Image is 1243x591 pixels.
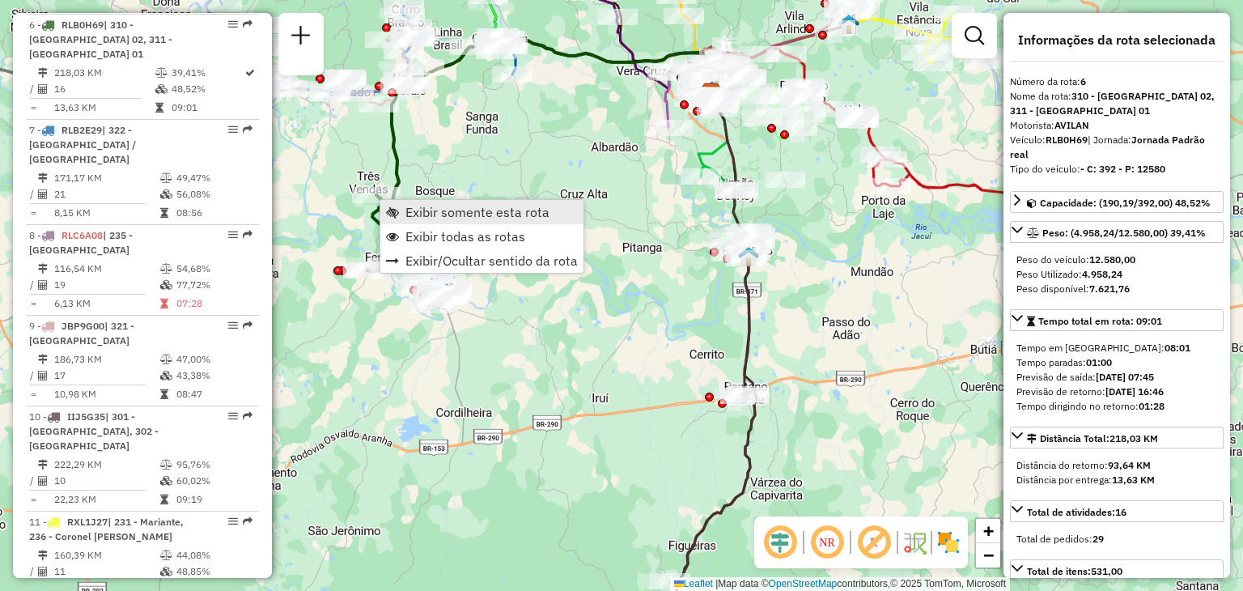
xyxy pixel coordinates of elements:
[29,19,172,60] span: | 310 - [GEOGRAPHIC_DATA] 02, 311 - [GEOGRAPHIC_DATA] 01
[1091,565,1122,577] strong: 531,00
[1096,371,1154,383] strong: [DATE] 07:45
[38,355,48,364] i: Distância Total
[160,551,172,560] i: % de utilização do peso
[1010,500,1224,522] a: Total de atividades:16
[62,320,104,332] span: JBP9G00
[808,523,846,562] span: Ocultar NR
[62,124,102,136] span: RLB2E29
[171,100,244,116] td: 09:01
[176,186,252,202] td: 56,08%
[38,189,48,199] i: Total de Atividades
[976,519,1000,543] a: Zoom in
[1092,533,1104,545] strong: 29
[1109,432,1158,444] span: 218,03 KM
[243,125,252,134] em: Rota exportada
[976,543,1000,568] a: Zoom out
[228,230,238,240] em: Opções
[176,295,252,312] td: 07:28
[29,473,37,489] td: /
[1027,506,1126,518] span: Total de atividades:
[1016,399,1217,414] div: Tempo dirigindo no retorno:
[160,280,172,290] i: % de utilização da cubagem
[285,19,317,56] a: Nova sessão e pesquisa
[1082,268,1122,280] strong: 4.958,24
[53,81,155,97] td: 16
[29,516,184,542] span: | 231 - Mariante, 236 - Coronel [PERSON_NAME]
[29,410,159,452] span: 10 -
[1105,385,1164,398] strong: [DATE] 16:46
[1038,315,1162,327] span: Tempo total em rota: 09:01
[1010,427,1224,449] a: Distância Total:218,03 KM
[855,523,893,562] span: Exibir rótulo
[1016,370,1217,385] div: Previsão de saída:
[1016,341,1217,355] div: Tempo em [GEOGRAPHIC_DATA]:
[176,457,252,473] td: 95,76%
[53,473,159,489] td: 10
[29,320,134,347] span: 9 -
[1010,452,1224,494] div: Distância Total:218,03 KM
[1080,75,1086,87] strong: 6
[1089,253,1135,266] strong: 12.580,00
[380,224,583,249] li: Exibir todas as rotas
[1046,134,1088,146] strong: RLB0H69
[701,83,722,104] img: CDD Santa Cruz do Sul
[1089,283,1130,295] strong: 7.621,76
[29,410,159,452] span: | 301 - [GEOGRAPHIC_DATA], 302 - [GEOGRAPHIC_DATA]
[380,249,583,273] li: Exibir/Ocultar sentido da rota
[160,460,172,470] i: % de utilização do peso
[761,523,800,562] span: Ocultar deslocamento
[38,567,48,576] i: Total de Atividades
[155,84,168,94] i: % de utilização da cubagem
[176,351,252,368] td: 47,00%
[243,19,252,29] em: Rota exportada
[1086,356,1112,368] strong: 01:00
[243,517,252,526] em: Rota exportada
[1010,134,1205,160] span: | Jornada:
[53,205,159,221] td: 8,15 KM
[53,547,159,563] td: 160,39 KM
[160,299,168,308] i: Tempo total em rota
[1016,473,1217,487] div: Distância por entrega:
[1010,90,1215,117] strong: 310 - [GEOGRAPHIC_DATA] 02, 311 - [GEOGRAPHIC_DATA] 01
[1010,32,1224,48] h4: Informações da rota selecionada
[243,230,252,240] em: Rota exportada
[53,100,155,116] td: 13,63 KM
[160,495,168,504] i: Tempo total em rota
[176,473,252,489] td: 60,02%
[1010,246,1224,303] div: Peso: (4.958,24/12.580,00) 39,41%
[160,567,172,576] i: % de utilização da cubagem
[1016,267,1217,282] div: Peso Utilizado:
[29,19,172,60] span: 6 -
[29,563,37,580] td: /
[769,578,838,589] a: OpenStreetMap
[1080,163,1165,175] strong: - C: 392 - P: 12580
[155,103,163,113] i: Tempo total em rota
[53,351,159,368] td: 186,73 KM
[160,264,172,274] i: % de utilização do peso
[436,283,457,304] img: FAD Santa Cruz do Sul- Cachoeira
[67,410,105,423] span: IIJ5G35
[53,563,159,580] td: 11
[380,200,583,224] li: Exibir somente esta rota
[38,280,48,290] i: Total de Atividades
[38,68,48,78] i: Distância Total
[1010,559,1224,581] a: Total de itens:531,00
[1027,564,1122,579] div: Total de itens:
[38,551,48,560] i: Distância Total
[176,386,252,402] td: 08:47
[243,411,252,421] em: Rota exportada
[53,277,159,293] td: 19
[1016,253,1135,266] span: Peso do veículo:
[405,206,549,219] span: Exibir somente esta rota
[160,355,172,364] i: % de utilização do peso
[1027,432,1158,446] div: Distância Total:
[1139,400,1165,412] strong: 01:28
[29,368,37,384] td: /
[29,295,37,312] td: =
[160,389,168,399] i: Tempo total em rota
[983,521,994,541] span: +
[29,124,136,165] span: | 322 - [GEOGRAPHIC_DATA] / [GEOGRAPHIC_DATA]
[243,321,252,330] em: Rota exportada
[1016,385,1217,399] div: Previsão de retorno:
[29,277,37,293] td: /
